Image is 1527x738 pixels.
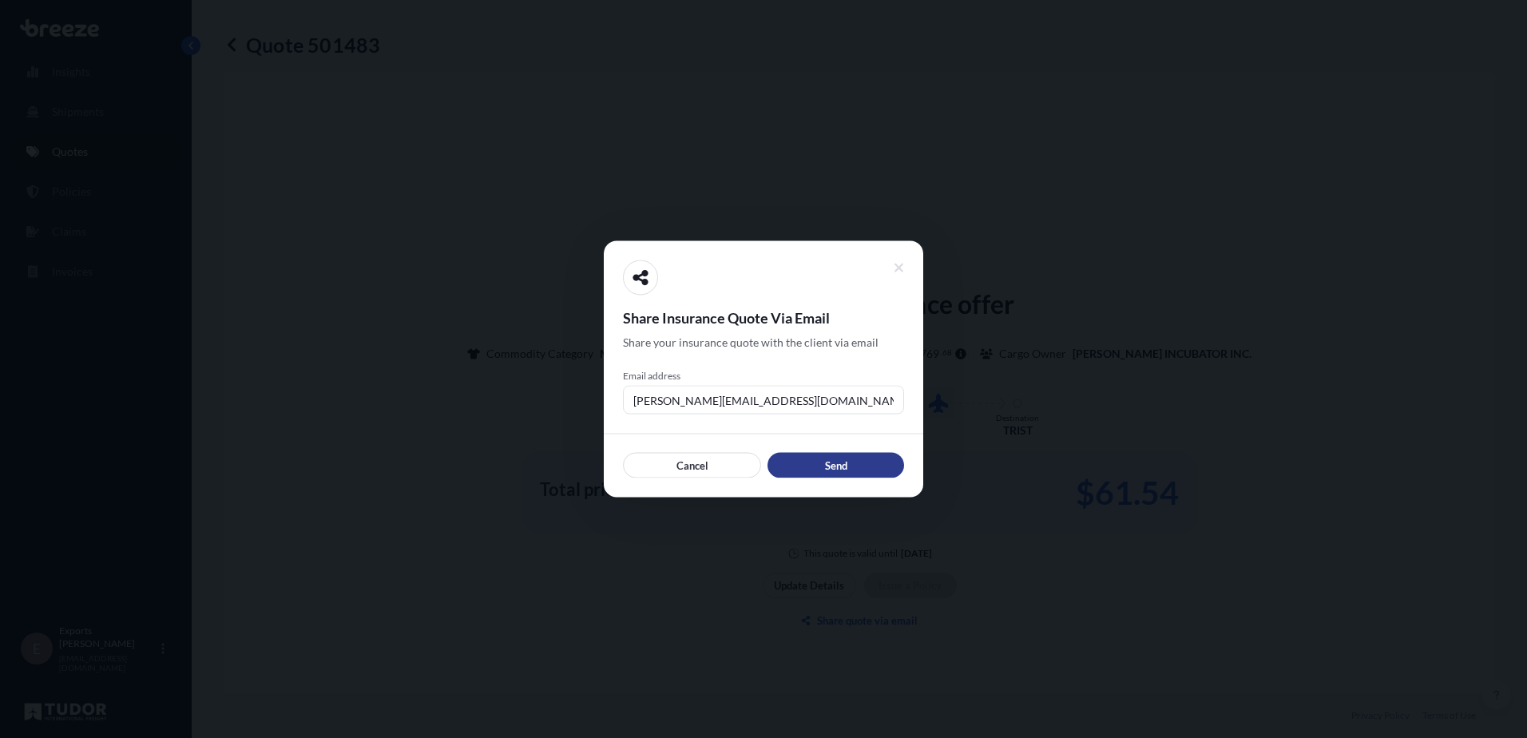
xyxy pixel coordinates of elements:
[676,458,708,474] p: Cancel
[623,386,904,415] input: example@gmail.com
[623,308,904,327] span: Share Insurance Quote Via Email
[825,458,847,474] p: Send
[623,453,761,478] button: Cancel
[623,370,904,383] span: Email address
[767,453,904,478] button: Send
[623,335,879,351] span: Share your insurance quote with the client via email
